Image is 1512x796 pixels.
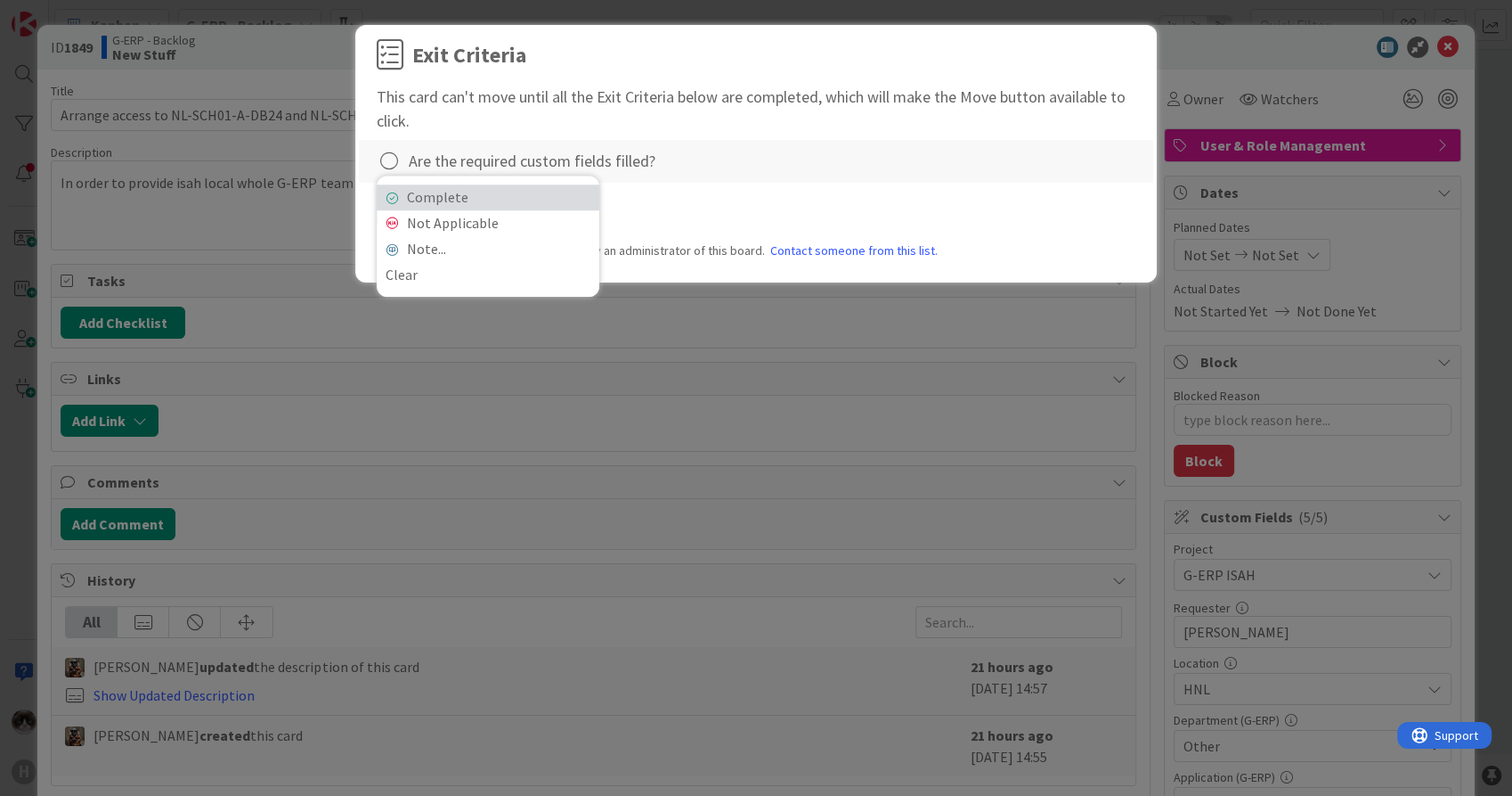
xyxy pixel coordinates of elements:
[377,185,599,210] a: Complete
[377,210,599,236] a: Not Applicable
[412,39,526,71] div: Exit Criteria
[377,242,1135,260] div: Note: Exit Criteria is a board setting set by an administrator of this board.
[377,85,1135,133] div: This card can't move until all the Exit Criteria below are completed, which will make the Move bu...
[377,236,599,262] a: Note...
[37,3,81,24] span: Support
[770,242,938,260] a: Contact someone from this list.
[409,149,655,173] div: Are the required custom fields filled?
[377,262,599,288] a: Clear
